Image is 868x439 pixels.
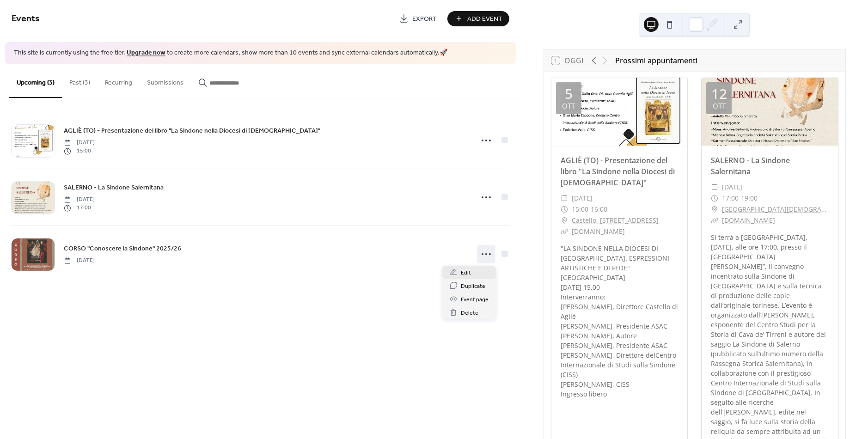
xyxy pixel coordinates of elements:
span: 15:00 [64,147,95,156]
a: [DOMAIN_NAME] [722,216,775,225]
span: - [588,204,591,215]
span: 16:00 [591,204,607,215]
div: ​ [711,193,718,204]
div: ​ [711,204,718,215]
a: SALERNO - La Sindone Salernitana [711,155,790,177]
span: Export [412,14,437,24]
span: [DATE] [572,193,593,204]
button: Upcoming (3) [9,64,62,98]
a: Castello, [STREET_ADDRESS] [572,215,659,226]
span: [DATE] [64,139,95,147]
span: [DATE] [64,256,95,265]
button: Add Event [447,11,509,26]
a: AGLIÈ (TO) - Presentazione del libro "La Sindone nella Diocesi di [DEMOGRAPHIC_DATA]" [64,126,320,136]
div: ​ [561,226,568,237]
button: Past (3) [62,64,98,97]
span: This site is currently using the free tier. to create more calendars, show more than 10 events an... [14,49,447,58]
a: [DOMAIN_NAME] [572,227,625,236]
span: - [739,193,741,204]
div: ​ [711,182,718,193]
span: Events [12,10,40,28]
span: 17:00 [722,193,739,204]
span: Event page [461,295,489,305]
div: ​ [561,215,568,226]
a: AGLIÈ (TO) - Presentazione del libro "La Sindone nella Diocesi di [DEMOGRAPHIC_DATA]" [561,155,675,188]
a: SALERNO - La Sindone Salernitana [64,183,164,193]
div: ott [562,103,575,110]
span: Add Event [467,14,502,24]
div: ​ [711,215,718,226]
span: [DATE] [64,195,95,204]
span: 19:00 [741,193,758,204]
div: 12 [711,87,727,101]
div: "LA SINDONE NELLA DIOCESI DI [GEOGRAPHIC_DATA]. ESPRESSIONI ARTISTICHE E DI FEDE" [GEOGRAPHIC_DAT... [551,244,688,399]
span: [DATE] [722,182,743,193]
span: Edit [461,268,471,278]
a: Export [392,11,444,26]
div: 5 [565,87,573,101]
button: Recurring [98,64,140,97]
span: 17:00 [64,204,95,213]
span: 15:00 [572,204,588,215]
a: Upgrade now [127,47,165,60]
div: ​ [561,193,568,204]
div: ​ [561,204,568,215]
div: Prossimi appuntamenti [615,55,697,66]
span: CORSO "Conoscere la Sindone" 2025/26 [64,244,181,254]
span: Delete [461,308,478,318]
a: [GEOGRAPHIC_DATA][DEMOGRAPHIC_DATA][PERSON_NAME], [GEOGRAPHIC_DATA] [722,204,829,215]
button: Submissions [140,64,191,97]
a: CORSO "Conoscere la Sindone" 2025/26 [64,244,181,254]
span: SALERNO - La Sindone Salernitana [64,183,164,193]
span: Duplicate [461,281,485,291]
div: ott [713,103,726,110]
